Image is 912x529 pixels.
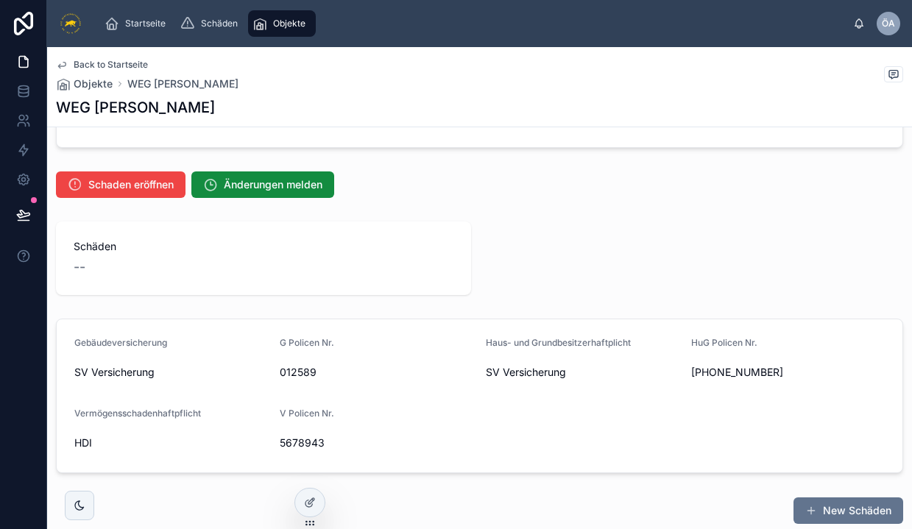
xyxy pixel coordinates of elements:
span: [PHONE_NUMBER] [691,365,885,380]
a: Back to Startseite [56,59,148,71]
button: Schaden eröffnen [56,171,185,198]
span: 5678943 [280,436,473,450]
span: G Policen Nr. [280,337,334,348]
span: HDI [74,436,268,450]
a: Schäden [176,10,248,37]
span: Änderungen melden [224,177,322,192]
a: WEG [PERSON_NAME] [127,77,238,91]
span: Schäden [74,239,453,254]
span: ÖA [882,18,895,29]
span: Gebäudeversicherung [74,337,167,348]
span: Haus- und Grundbesitzerhaftplicht [486,337,631,348]
span: Vermögensschadenhaftpflicht [74,408,201,419]
button: Änderungen melden [191,171,334,198]
span: SV Versicherung [486,365,679,380]
a: Objekte [56,77,113,91]
span: HuG Policen Nr. [691,337,757,348]
span: Schäden [201,18,238,29]
span: V Policen Nr. [280,408,334,419]
img: App logo [59,12,82,35]
span: Schaden eröffnen [88,177,174,192]
span: 012589 [280,365,473,380]
span: Objekte [74,77,113,91]
div: scrollable content [94,7,853,40]
a: Startseite [100,10,176,37]
button: New Schäden [793,497,903,524]
h1: WEG [PERSON_NAME] [56,97,215,118]
span: Back to Startseite [74,59,148,71]
a: Objekte [248,10,316,37]
span: Objekte [273,18,305,29]
span: Startseite [125,18,166,29]
span: -- [74,257,85,277]
span: SV Versicherung [74,365,268,380]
